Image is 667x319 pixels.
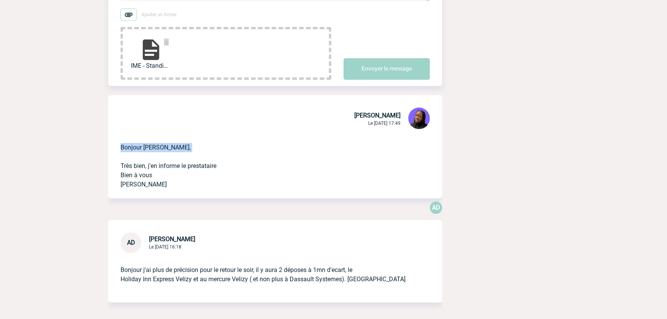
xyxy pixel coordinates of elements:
[131,62,171,69] span: IME - Standing [GEOGRAPHIC_DATA]...
[430,201,442,214] p: AD
[121,131,408,189] p: Bonjour [PERSON_NAME], Très bien, j'en informe le prestataire Bien à vous [PERSON_NAME]
[121,253,408,293] p: Bonjour j'ai plus de précision pour le retour le soir, il y aura 2 déposes à 1mn d'ecart, le Holi...
[127,239,135,246] span: AD
[149,244,181,250] span: Le [DATE] 16:18
[141,12,177,17] span: Ajouter un fichier
[368,121,401,126] span: Le [DATE] 17:49
[408,107,430,129] img: 131349-0.png
[354,112,401,119] span: [PERSON_NAME]
[430,201,442,214] div: Anne-Catherine DELECROIX 09:59
[139,37,163,62] img: file-document.svg
[344,58,430,80] button: Envoyer le message
[162,37,171,47] img: delete.svg
[149,235,195,243] span: [PERSON_NAME]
